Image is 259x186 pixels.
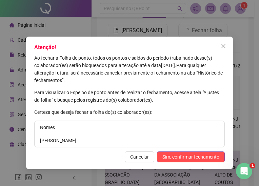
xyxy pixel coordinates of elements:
[34,44,56,50] span: Atenção!
[157,151,225,162] button: Sim, confirmar fechamento
[34,63,223,83] span: Para qualquer alteração futura, será necessário cancelar previamente o fechamento na aba "Históri...
[34,109,152,115] span: Certeza que deseja fechar a folha do(s) colaborador(es):
[130,153,149,161] span: Cancelar
[162,153,219,161] span: Sim, confirmar fechamento
[35,134,224,147] li: [PERSON_NAME]
[34,55,212,68] span: Ao fechar a Folha de ponto, todos os pontos e saldos do período trabalhado desse(s) colaborador(e...
[250,163,255,168] span: 1
[221,43,226,49] span: close
[34,54,225,84] p: [DATE] .
[236,163,252,179] iframe: Intercom live chat
[34,90,219,103] span: Para visualizar o Espelho de ponto antes de realizar o fechamento, acesse a tela "Ajustes da folh...
[40,125,55,130] span: Nomes
[125,151,154,162] button: Cancelar
[218,41,229,51] button: Close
